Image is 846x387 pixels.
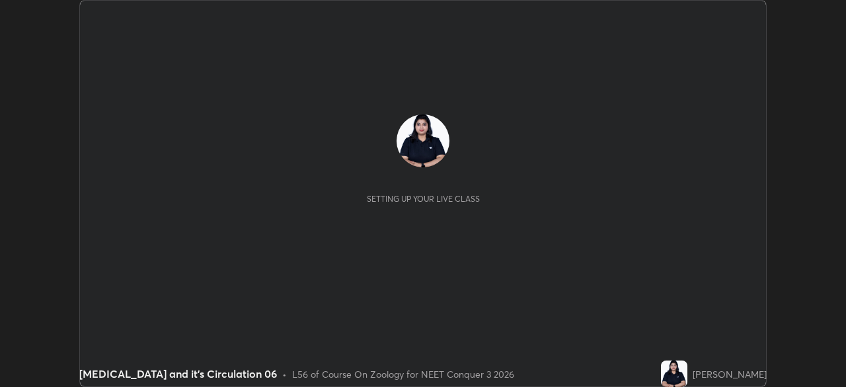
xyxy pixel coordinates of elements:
div: [MEDICAL_DATA] and it's Circulation 06 [79,366,277,382]
img: 34b1a84fc98c431cacd8836922283a2e.jpg [661,361,687,387]
div: Setting up your live class [367,194,480,204]
img: 34b1a84fc98c431cacd8836922283a2e.jpg [397,114,449,167]
div: • [282,367,287,381]
div: [PERSON_NAME] [693,367,767,381]
div: L56 of Course On Zoology for NEET Conquer 3 2026 [292,367,514,381]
